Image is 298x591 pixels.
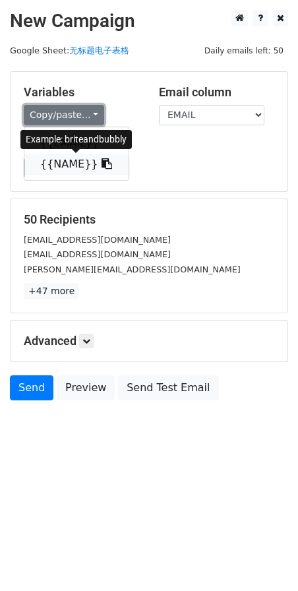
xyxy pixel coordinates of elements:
[24,105,104,125] a: Copy/paste...
[200,46,288,55] a: Daily emails left: 50
[10,375,53,400] a: Send
[118,375,218,400] a: Send Test Email
[20,130,132,149] div: Example: briteandbubbly
[232,528,298,591] div: 聊天小组件
[24,235,171,245] small: [EMAIL_ADDRESS][DOMAIN_NAME]
[57,375,115,400] a: Preview
[24,249,171,259] small: [EMAIL_ADDRESS][DOMAIN_NAME]
[24,154,129,175] a: {{NAME}}
[10,46,129,55] small: Google Sheet:
[24,264,241,274] small: [PERSON_NAME][EMAIL_ADDRESS][DOMAIN_NAME]
[232,528,298,591] iframe: Chat Widget
[24,85,139,100] h5: Variables
[69,46,129,55] a: 无标题电子表格
[24,283,79,299] a: +47 more
[24,212,274,227] h5: 50 Recipients
[24,334,274,348] h5: Advanced
[10,10,288,32] h2: New Campaign
[159,85,274,100] h5: Email column
[200,44,288,58] span: Daily emails left: 50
